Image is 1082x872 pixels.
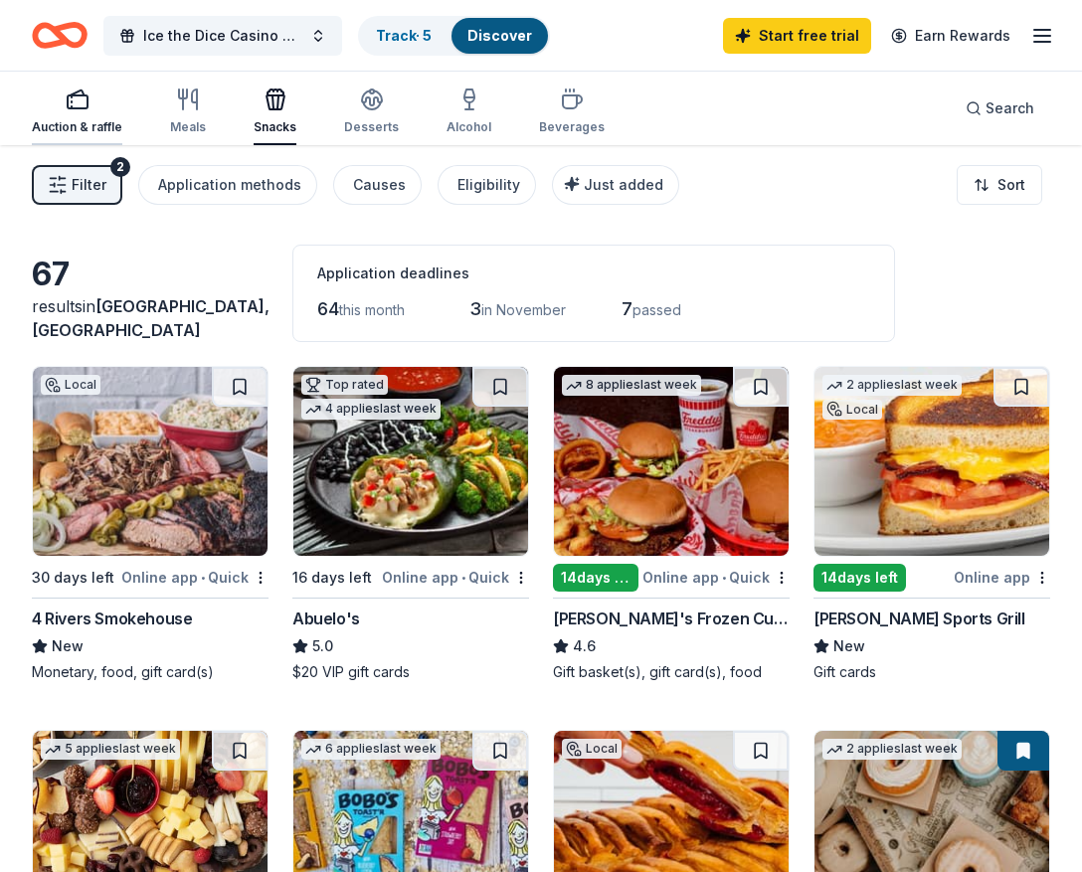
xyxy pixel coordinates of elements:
[32,165,122,205] button: Filter2
[822,739,962,760] div: 2 applies last week
[584,176,663,193] span: Just added
[41,375,100,395] div: Local
[32,294,269,342] div: results
[382,565,529,590] div: Online app Quick
[143,24,302,48] span: Ice the Dice Casino Night
[317,262,870,285] div: Application deadlines
[170,119,206,135] div: Meals
[301,399,441,420] div: 4 applies last week
[158,173,301,197] div: Application methods
[32,296,270,340] span: in
[813,366,1050,682] a: Image for Duffy's Sports Grill2 applieslast weekLocal14days leftOnline app[PERSON_NAME] Sports Gr...
[814,367,1049,556] img: Image for Duffy's Sports Grill
[201,570,205,586] span: •
[32,80,122,145] button: Auction & raffle
[312,634,333,658] span: 5.0
[32,119,122,135] div: Auction & raffle
[138,165,317,205] button: Application methods
[292,366,529,682] a: Image for Abuelo's Top rated4 applieslast week16 days leftOnline app•QuickAbuelo's5.0$20 VIP gift...
[353,173,406,197] div: Causes
[481,301,566,318] span: in November
[32,296,270,340] span: [GEOGRAPHIC_DATA], [GEOGRAPHIC_DATA]
[822,375,962,396] div: 2 applies last week
[32,255,269,294] div: 67
[986,96,1034,120] span: Search
[562,375,701,396] div: 8 applies last week
[344,119,399,135] div: Desserts
[957,165,1042,205] button: Sort
[553,607,790,630] div: [PERSON_NAME]'s Frozen Custard & Steakburgers
[292,662,529,682] div: $20 VIP gift cards
[554,367,789,556] img: Image for Freddy's Frozen Custard & Steakburgers
[170,80,206,145] button: Meals
[813,607,1025,630] div: [PERSON_NAME] Sports Grill
[539,119,605,135] div: Beverages
[103,16,342,56] button: Ice the Dice Casino Night
[358,16,550,56] button: Track· 5Discover
[457,173,520,197] div: Eligibility
[447,80,491,145] button: Alcohol
[438,165,536,205] button: Eligibility
[52,634,84,658] span: New
[813,564,906,592] div: 14 days left
[573,634,596,658] span: 4.6
[879,18,1022,54] a: Earn Rewards
[32,662,269,682] div: Monetary, food, gift card(s)
[72,173,106,197] span: Filter
[293,367,528,556] img: Image for Abuelo's
[723,18,871,54] a: Start free trial
[121,565,269,590] div: Online app Quick
[344,80,399,145] button: Desserts
[447,119,491,135] div: Alcohol
[553,662,790,682] div: Gift basket(s), gift card(s), food
[301,375,388,395] div: Top rated
[110,157,130,177] div: 2
[632,301,681,318] span: passed
[32,366,269,682] a: Image for 4 Rivers SmokehouseLocal30 days leftOnline app•Quick4 Rivers SmokehouseNewMonetary, foo...
[33,367,268,556] img: Image for 4 Rivers Smokehouse
[32,607,192,630] div: 4 Rivers Smokehouse
[339,301,405,318] span: this month
[292,607,360,630] div: Abuelo's
[41,739,180,760] div: 5 applies last week
[552,165,679,205] button: Just added
[822,400,882,420] div: Local
[722,570,726,586] span: •
[317,298,339,319] span: 64
[254,80,296,145] button: Snacks
[539,80,605,145] button: Beverages
[32,12,88,59] a: Home
[469,298,481,319] span: 3
[467,27,532,44] a: Discover
[553,564,638,592] div: 14 days left
[833,634,865,658] span: New
[301,739,441,760] div: 6 applies last week
[950,88,1050,128] button: Search
[376,27,432,44] a: Track· 5
[32,566,114,590] div: 30 days left
[642,565,790,590] div: Online app Quick
[461,570,465,586] span: •
[954,565,1050,590] div: Online app
[292,566,372,590] div: 16 days left
[562,739,622,759] div: Local
[553,366,790,682] a: Image for Freddy's Frozen Custard & Steakburgers8 applieslast week14days leftOnline app•Quick[PER...
[254,119,296,135] div: Snacks
[997,173,1025,197] span: Sort
[333,165,422,205] button: Causes
[813,662,1050,682] div: Gift cards
[622,298,632,319] span: 7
